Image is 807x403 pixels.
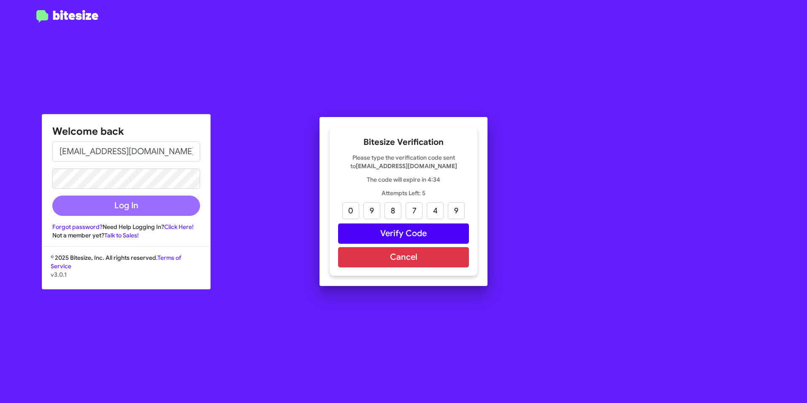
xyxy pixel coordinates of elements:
p: Please type the verification code sent to [338,153,469,170]
button: Log In [52,196,200,216]
button: Cancel [338,247,469,267]
button: Verify Code [338,223,469,244]
a: Talk to Sales! [104,231,139,239]
a: Click Here! [164,223,194,231]
h1: Welcome back [52,125,200,138]
div: Not a member yet? [52,231,200,240]
p: Attempts Left: 5 [338,189,469,197]
div: © 2025 Bitesize, Inc. All rights reserved. [42,253,210,289]
p: The code will expire in 4:34 [338,175,469,184]
input: Email address [52,142,200,162]
h2: Bitesize Verification [338,136,469,149]
a: Forgot password? [52,223,103,231]
div: Need Help Logging In? [52,223,200,231]
a: Terms of Service [51,254,181,270]
p: v3.0.1 [51,270,202,279]
strong: [EMAIL_ADDRESS][DOMAIN_NAME] [356,162,457,170]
